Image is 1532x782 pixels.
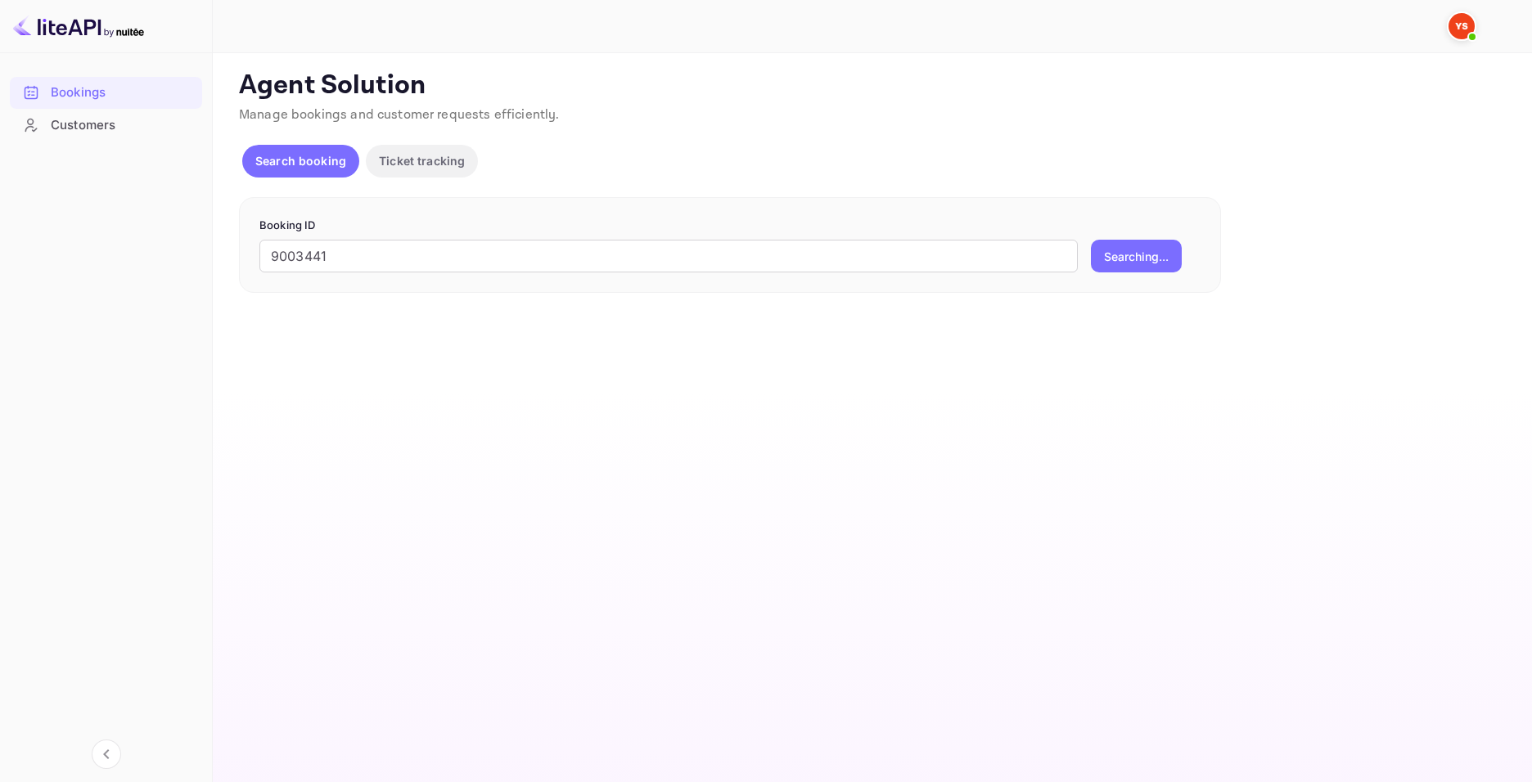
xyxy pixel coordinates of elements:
button: Collapse navigation [92,739,121,769]
img: LiteAPI logo [13,13,144,39]
img: Yandex Support [1449,13,1475,39]
p: Agent Solution [239,70,1503,102]
a: Bookings [10,77,202,107]
div: Customers [51,116,194,135]
p: Booking ID [259,218,1201,234]
a: Customers [10,110,202,140]
div: Bookings [10,77,202,109]
div: Bookings [51,83,194,102]
p: Search booking [255,152,346,169]
div: Customers [10,110,202,142]
span: Manage bookings and customer requests efficiently. [239,106,560,124]
input: Enter Booking ID (e.g., 63782194) [259,240,1078,272]
button: Searching... [1091,240,1182,272]
p: Ticket tracking [379,152,465,169]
